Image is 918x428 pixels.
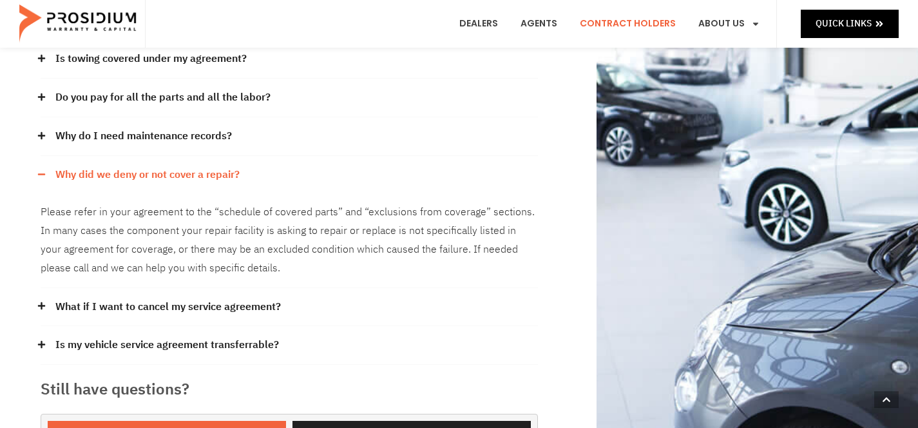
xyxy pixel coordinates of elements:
[41,79,538,117] div: Do you pay for all the parts and all the labor?
[41,117,538,156] div: Why do I need maintenance records?
[55,88,271,107] a: Do you pay for all the parts and all the labor?
[55,127,232,146] a: Why do I need maintenance records?
[41,193,538,287] div: Why did we deny or not cover a repair?
[55,336,279,355] a: Is my vehicle service agreement transferrable?
[55,50,247,68] a: Is towing covered under my agreement?
[55,166,240,184] a: Why did we deny or not cover a repair?
[55,298,281,316] a: What if I want to cancel my service agreement?
[801,10,899,37] a: Quick Links
[41,40,538,79] div: Is towing covered under my agreement?
[41,156,538,194] div: Why did we deny or not cover a repair?
[816,15,872,32] span: Quick Links
[41,378,538,401] h3: Still have questions?
[41,326,538,365] div: Is my vehicle service agreement transferrable?
[41,288,538,327] div: What if I want to cancel my service agreement?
